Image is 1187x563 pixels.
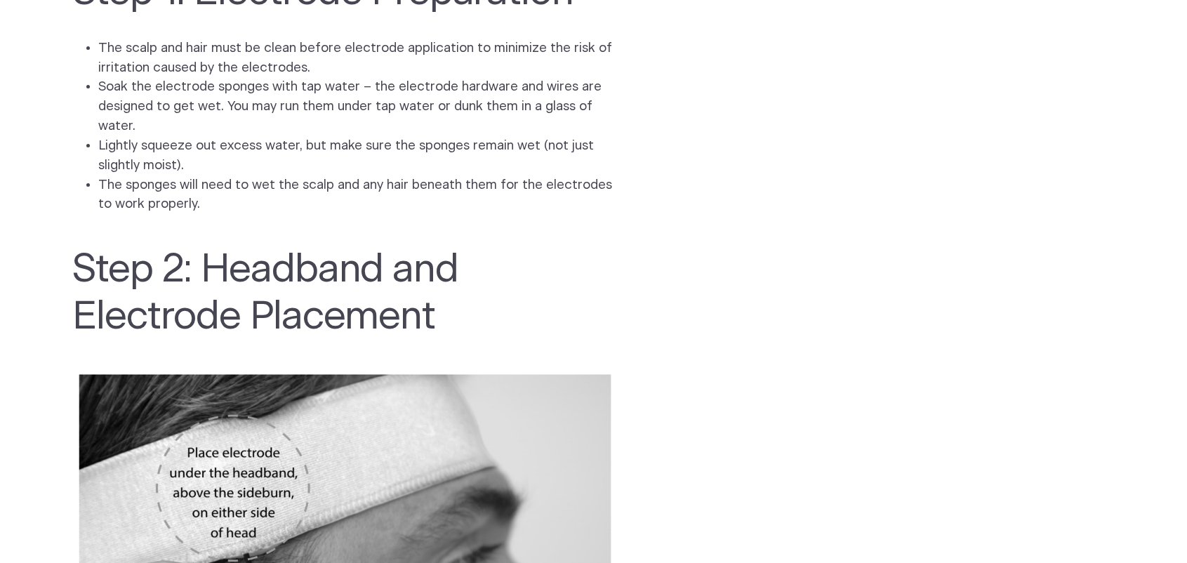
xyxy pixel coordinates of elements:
h2: Step 2: Headband and Electrode Placement [72,246,592,340]
li: Lightly squeeze out excess water, but make sure the sponges remain wet (not just slightly moist). [98,136,621,175]
li: The scalp and hair must be clean before electrode application to minimize the risk of irritation ... [98,39,621,78]
li: Soak the electrode sponges with tap water – the electrode hardware and wires are designed to get ... [98,77,621,136]
li: The sponges will need to wet the scalp and any hair beneath them for the electrodes to work prope... [98,175,621,215]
